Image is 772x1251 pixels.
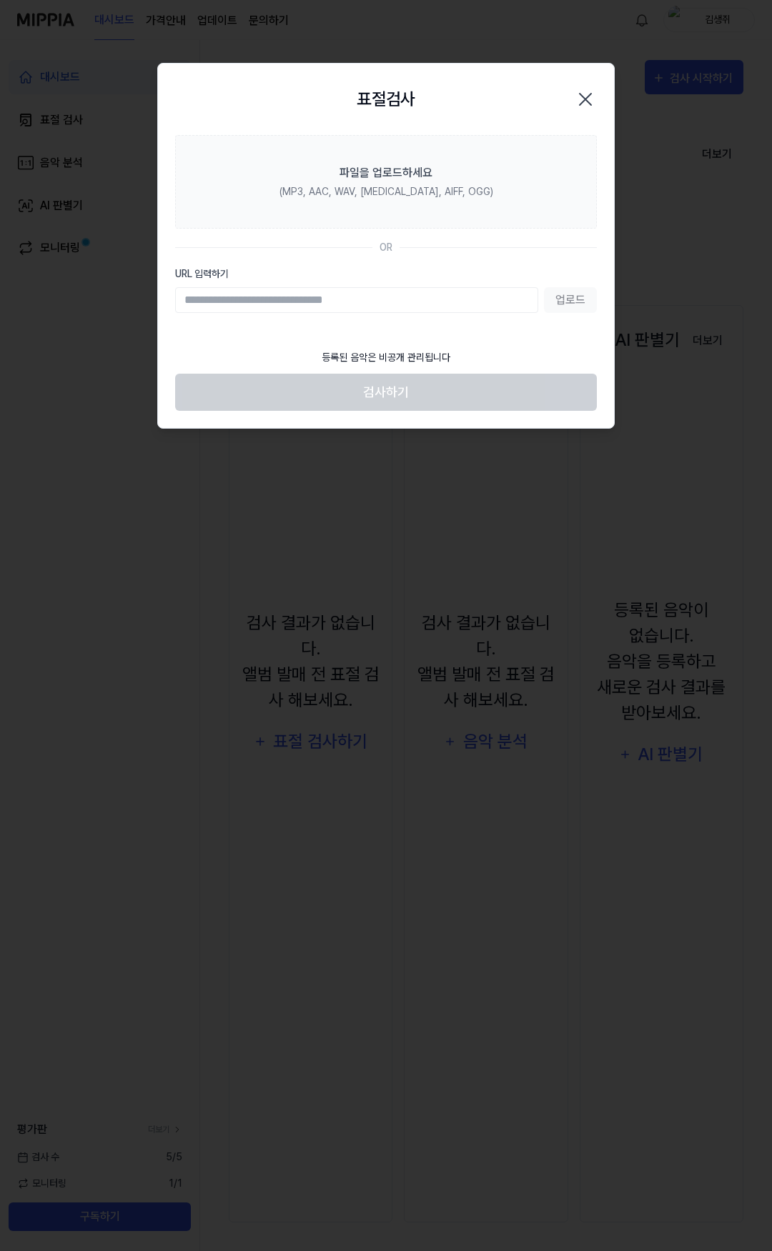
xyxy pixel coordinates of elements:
h2: 표절검사 [357,86,415,112]
label: URL 입력하기 [175,266,597,281]
div: 등록된 음악은 비공개 관리됩니다 [313,342,459,374]
div: (MP3, AAC, WAV, [MEDICAL_DATA], AIFF, OGG) [279,184,493,199]
div: OR [380,240,392,255]
div: 파일을 업로드하세요 [340,164,432,181]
